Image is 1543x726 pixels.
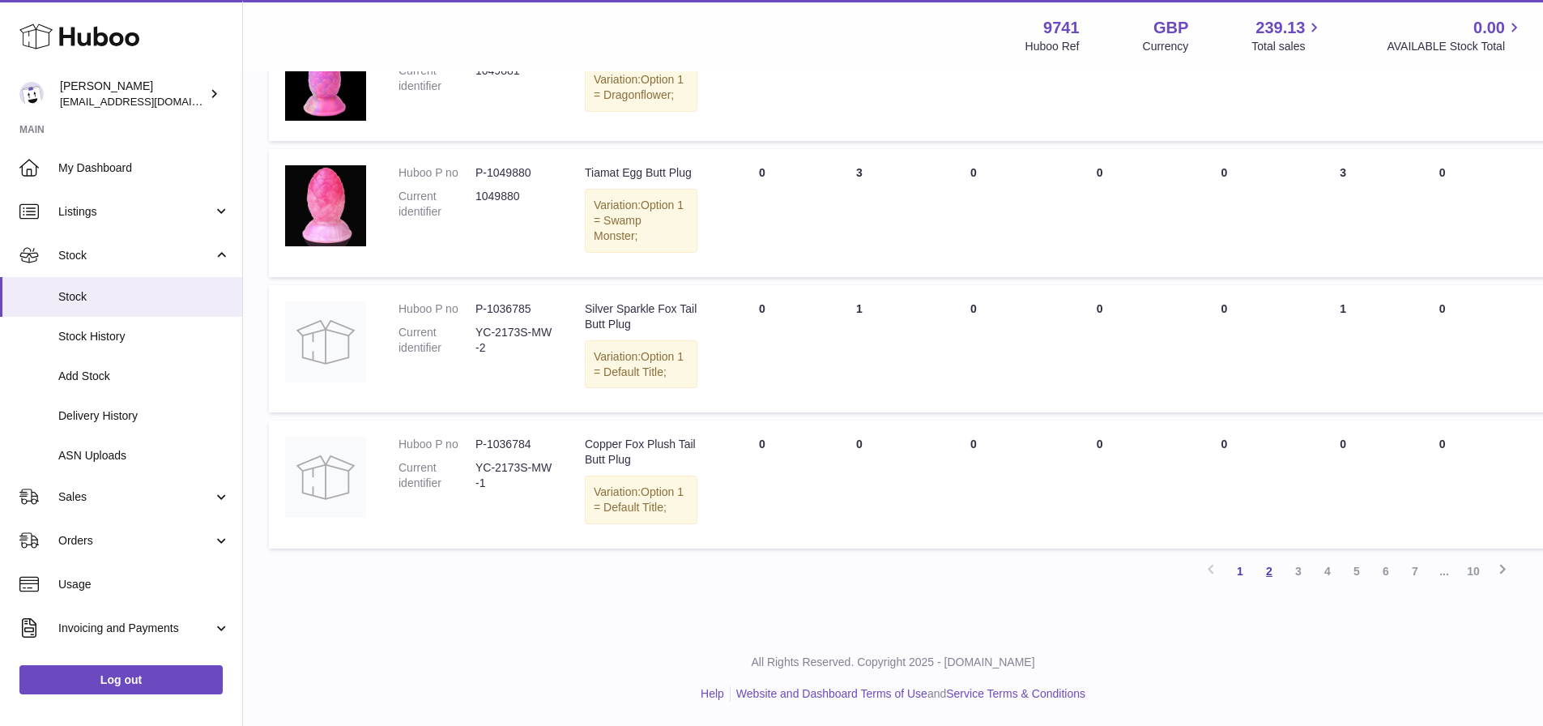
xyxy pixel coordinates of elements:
td: 2 [1288,23,1398,141]
dt: Current identifier [399,189,475,220]
span: 0 [1221,302,1228,315]
img: product image [285,437,366,518]
dd: 1049880 [475,189,552,220]
a: Help [701,687,724,700]
a: 0.00 AVAILABLE Stock Total [1387,17,1524,54]
strong: GBP [1153,17,1188,39]
dt: Huboo P no [399,437,475,452]
img: internalAdmin-9741@internal.huboo.com [19,82,44,106]
div: Variation: [585,476,697,524]
dd: P-1049880 [475,165,552,181]
td: 0 [714,285,811,413]
img: product image [285,165,366,246]
span: ASN Uploads [58,448,230,463]
td: 0 [1039,149,1161,277]
a: Website and Dashboard Terms of Use [736,687,927,700]
span: Invoicing and Payments [58,621,213,636]
td: 0 [714,149,811,277]
a: 10 [1459,557,1488,586]
td: 0 [908,149,1039,277]
img: product image [285,301,366,382]
dd: YC-2173S-MW-1 [475,460,552,491]
td: 0 [714,421,811,549]
td: 0 [1398,149,1486,277]
div: Currency [1143,39,1189,54]
td: 0 [908,421,1039,549]
td: 1 [1288,285,1398,413]
span: ... [1430,557,1459,586]
span: Stock History [58,329,230,344]
span: Sales [58,489,213,505]
p: All Rights Reserved. Copyright 2025 - [DOMAIN_NAME] [256,655,1530,670]
dt: Current identifier [399,325,475,356]
td: 1 [811,285,908,413]
a: Log out [19,665,223,694]
td: 0 [1288,421,1398,549]
span: Total sales [1251,39,1323,54]
a: 7 [1400,557,1430,586]
a: 3 [1284,557,1313,586]
td: 0 [714,23,811,141]
span: Usage [58,577,230,592]
div: [PERSON_NAME] [60,79,206,109]
div: Tiamat Egg Butt Plug [585,165,697,181]
li: and [731,686,1085,702]
dd: P-1036784 [475,437,552,452]
td: 0 [908,285,1039,413]
span: Delivery History [58,408,230,424]
td: 0 [1039,285,1161,413]
dt: Huboo P no [399,301,475,317]
strong: 9741 [1043,17,1080,39]
span: Option 1 = Swamp Monster; [594,199,684,242]
span: Stock [58,289,230,305]
a: 239.13 Total sales [1251,17,1323,54]
span: 0 [1221,166,1228,179]
td: 0 [908,23,1039,141]
dd: P-1036785 [475,301,552,317]
td: 0 [1039,23,1161,141]
span: Option 1 = Default Title; [594,350,684,378]
a: 2 [1255,557,1284,586]
a: 6 [1371,557,1400,586]
td: 3 [811,149,908,277]
dd: 1049881 [475,63,552,94]
div: Huboo Ref [1025,39,1080,54]
span: Orders [58,533,213,549]
td: 2 [811,23,908,141]
td: 0 [811,421,908,549]
span: 0.00 [1473,17,1505,39]
a: 4 [1313,557,1342,586]
span: 239.13 [1255,17,1305,39]
span: Listings [58,204,213,220]
span: Stock [58,248,213,263]
div: Silver Sparkle Fox Tail Butt Plug [585,301,697,332]
td: 3 [1288,149,1398,277]
span: AVAILABLE Stock Total [1387,39,1524,54]
a: 5 [1342,557,1371,586]
dt: Current identifier [399,63,475,94]
div: Variation: [585,189,697,253]
div: Copper Fox Plush Tail Butt Plug [585,437,697,468]
a: 1 [1225,557,1255,586]
div: Variation: [585,63,697,112]
span: Add Stock [58,369,230,384]
td: 0 [1039,421,1161,549]
dt: Huboo P no [399,165,475,181]
span: My Dashboard [58,160,230,176]
td: 0 [1398,285,1486,413]
img: product image [285,40,366,121]
td: 1 [1398,23,1486,141]
a: Service Terms & Conditions [946,687,1085,700]
span: [EMAIL_ADDRESS][DOMAIN_NAME] [60,95,238,108]
div: Variation: [585,340,697,389]
dt: Current identifier [399,460,475,491]
dd: YC-2173S-MW-2 [475,325,552,356]
span: 0 [1221,438,1228,451]
td: 0 [1398,421,1486,549]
